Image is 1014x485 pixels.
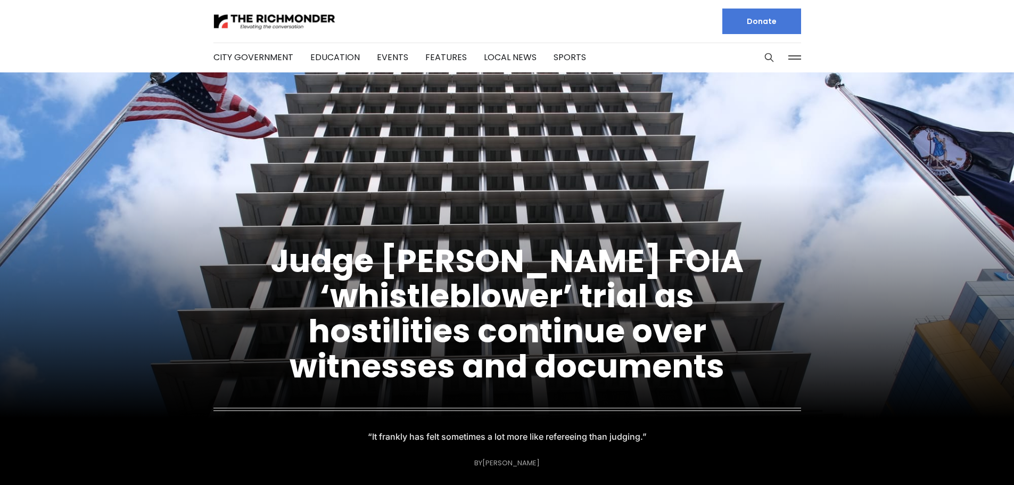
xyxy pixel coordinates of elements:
a: City Government [213,51,293,63]
a: Sports [554,51,586,63]
a: Donate [722,9,801,34]
p: “It frankly has felt sometimes a lot more like refereeing than judging.” [375,429,639,444]
a: Features [425,51,467,63]
button: Search this site [761,50,777,65]
a: Judge [PERSON_NAME] FOIA ‘whistleblower’ trial as hostilities continue over witnesses and documents [270,239,744,389]
div: By [474,459,540,467]
a: Local News [484,51,537,63]
a: Events [377,51,408,63]
a: [PERSON_NAME] [482,458,540,468]
img: The Richmonder [213,12,336,31]
a: Education [310,51,360,63]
